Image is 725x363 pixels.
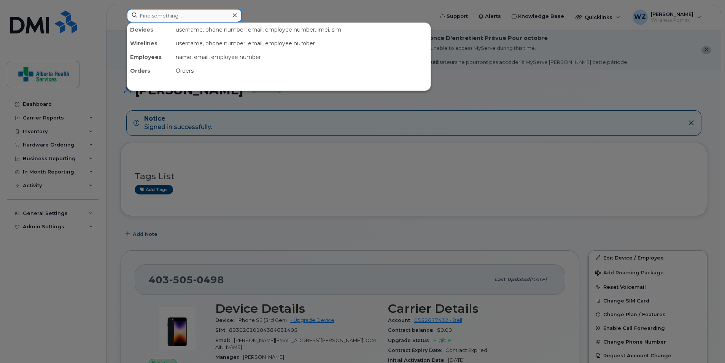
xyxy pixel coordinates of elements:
[173,37,431,50] div: username, phone number, email, employee number
[173,23,431,37] div: username, phone number, email, employee number, imei, sim
[127,23,173,37] div: Devices
[127,37,173,50] div: Wirelines
[173,50,431,64] div: name, email, employee number
[173,64,431,78] div: Orders
[127,50,173,64] div: Employees
[127,64,173,78] div: Orders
